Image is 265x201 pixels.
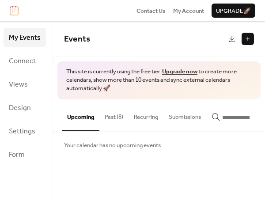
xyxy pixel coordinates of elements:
[136,6,166,15] a: Contact Us
[99,99,129,130] button: Past (8)
[9,148,25,162] span: Form
[9,125,35,138] span: Settings
[9,54,36,68] span: Connect
[4,75,46,94] a: Views
[129,99,163,130] button: Recurring
[162,66,197,77] a: Upgrade now
[9,78,28,91] span: Views
[4,28,46,47] a: My Events
[64,31,90,47] span: Events
[4,98,46,117] a: Design
[4,51,46,70] a: Connect
[64,141,161,150] span: Your calendar has no upcoming events
[136,7,166,15] span: Contact Us
[163,99,206,130] button: Submissions
[66,68,252,93] span: This site is currently using the free tier. to create more calendars, show more than 10 events an...
[216,7,251,15] span: Upgrade 🚀
[62,99,99,131] button: Upcoming
[4,145,46,164] a: Form
[9,31,41,45] span: My Events
[9,101,31,115] span: Design
[212,4,255,18] button: Upgrade🚀
[4,121,46,140] a: Settings
[173,6,204,15] a: My Account
[10,6,19,15] img: logo
[173,7,204,15] span: My Account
